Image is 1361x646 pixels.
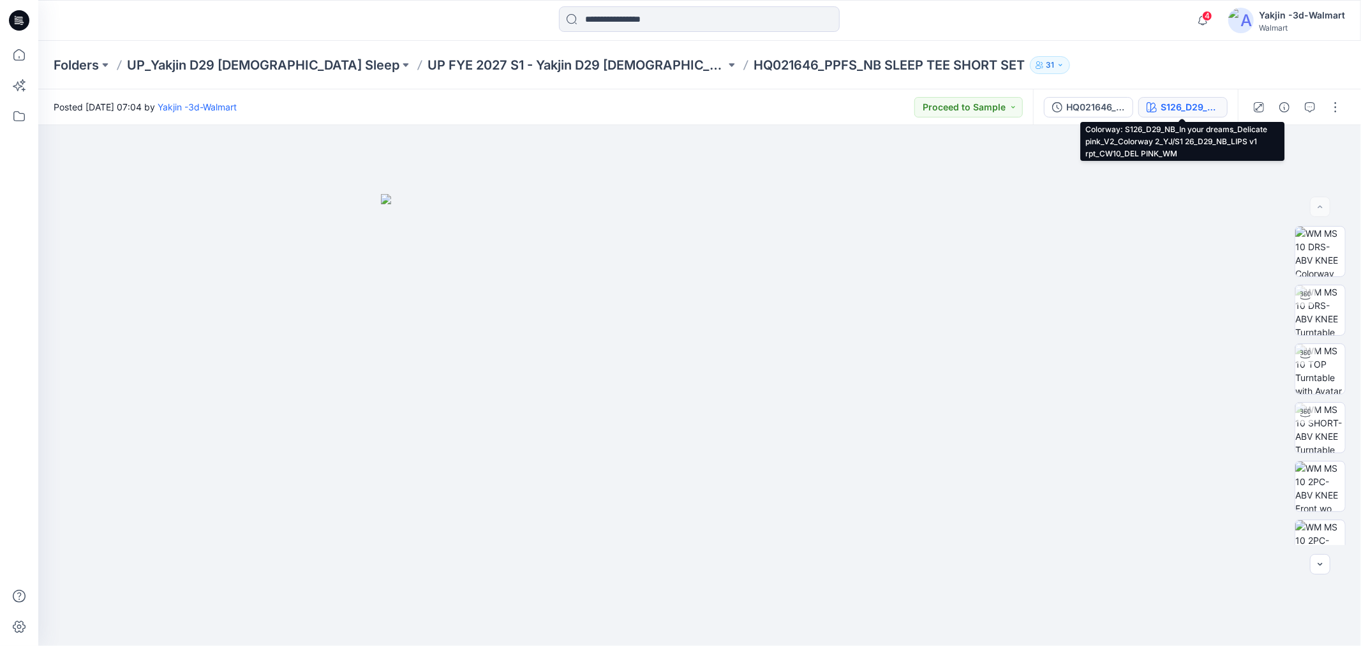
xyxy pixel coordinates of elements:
[1274,97,1295,117] button: Details
[1295,462,1345,511] img: WM MS 10 2PC-ABV KNEE Front wo Avatar
[1044,97,1133,117] button: HQ021646_PPFS_NB SLEEP TEE SHORT SET
[158,101,237,112] a: Yakjin -3d-Walmart
[1295,344,1345,394] img: WM MS 10 TOP Turntable with Avatar
[54,56,99,74] a: Folders
[127,56,399,74] a: UP_Yakjin D29 [DEMOGRAPHIC_DATA] Sleep
[1228,8,1254,33] img: avatar
[1295,285,1345,335] img: WM MS 10 DRS-ABV KNEE Turntable with Avatar
[1259,8,1345,23] div: Yakjin -3d-Walmart
[1161,100,1219,114] div: S126_D29_NB_In your dreams_Delicate pink_V2_Colorway 2_YJ/S1 26_D29_NB_LIPS v1 rpt_CW10_DEL PINK_WM
[754,56,1025,74] p: HQ021646_PPFS_NB SLEEP TEE SHORT SET
[1202,11,1212,21] span: 4
[1295,520,1345,570] img: WM MS 10 2PC-ABV KNEE Back wo Avatar
[1295,403,1345,453] img: WM MS 10 SHORT-ABV KNEE Turntable with Avatar
[1030,56,1070,74] button: 31
[54,100,237,114] span: Posted [DATE] 07:04 by
[1138,97,1228,117] button: S126_D29_NB_In your dreams_Delicate pink_V2_Colorway 2_YJ/S1 26_D29_NB_LIPS v1 rpt_CW10_DEL PINK_WM
[1295,227,1345,276] img: WM MS 10 DRS-ABV KNEE Colorway wo Avatar
[381,194,1019,646] img: eyJhbGciOiJIUzI1NiIsImtpZCI6IjAiLCJzbHQiOiJzZXMiLCJ0eXAiOiJKV1QifQ.eyJkYXRhIjp7InR5cGUiOiJzdG9yYW...
[1259,23,1345,33] div: Walmart
[1046,58,1054,72] p: 31
[428,56,725,74] a: UP FYE 2027 S1 - Yakjin D29 [DEMOGRAPHIC_DATA] Sleepwear
[1066,100,1125,114] div: HQ021646_PPFS_NB SLEEP TEE SHORT SET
